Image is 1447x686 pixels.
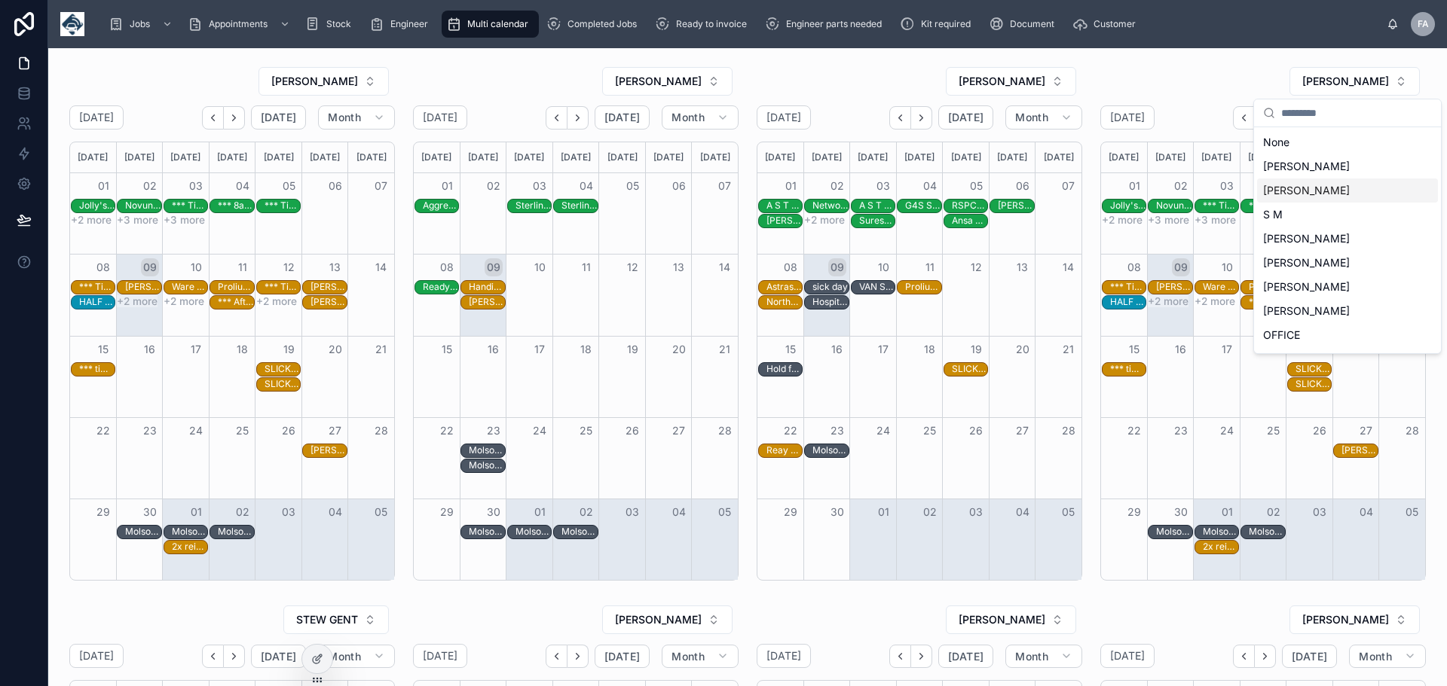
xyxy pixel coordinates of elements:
span: Month [1015,650,1048,663]
button: 16 [141,340,159,358]
button: 03 [1218,177,1236,195]
span: S M [1263,207,1283,222]
a: Multi calendar [442,11,539,38]
button: 22 [782,422,800,440]
h2: [DATE] [766,110,801,125]
div: None [1257,130,1438,154]
button: 26 [623,422,641,440]
button: 13 [670,258,688,276]
span: Jobs [130,18,150,30]
span: Engineer parts needed [786,18,882,30]
span: Kit required [921,18,971,30]
button: 16 [1172,340,1190,358]
div: *** 8am attendance *** Certus Construction Services Ltd - 324022 - FFC and RF camera fits - NP16 7HH [218,200,253,212]
div: Month View [413,142,739,581]
div: A S T Express Limited - 00323372 -8AM TIMED ARRIVAL - 1 X DEINSTALL LEAVE SIDE CAMERAS - [GEOGRAP... [766,200,802,212]
h2: [DATE] [423,110,457,125]
div: [DATE] [1196,142,1237,172]
div: Network (Catering Engineers) Ltd - 00324208 - 08.30 AM TIMED - 1 X DEINSTALL - SK14 1HD [812,200,848,212]
div: *** Timed 8am appointment *** Canal & River Trust - 1x re-visit FWR MK67 XXM Sap order: 763652 - ... [172,199,207,212]
div: [DATE] [852,142,894,172]
button: 20 [326,340,344,358]
button: 18 [921,340,939,358]
button: +2 more [117,295,158,307]
button: 24 [1218,422,1236,440]
span: OFFICE [1263,328,1300,343]
button: 30 [828,503,846,521]
div: [DATE] [463,142,504,172]
div: Jolly's Drinks Ltd - 00323845 - 2x deinstall - SALTASH PL12 6LX [79,200,115,212]
button: Select Button [259,67,389,96]
button: 01 [782,177,800,195]
button: 25 [921,422,939,440]
button: 15 [94,340,112,358]
button: 05 [967,177,985,195]
span: [PERSON_NAME] [615,74,702,89]
a: Ready to invoice [650,11,757,38]
div: Jolly's Drinks Ltd - 00323845 - 2x deinstall - SALTASH PL12 6LX [79,199,115,212]
div: [DATE] [258,142,299,172]
button: +3 more [1148,214,1189,226]
span: [PERSON_NAME] [615,612,702,627]
button: Select Button [1289,605,1420,634]
img: App logo [60,12,84,36]
button: +3 more [1195,214,1236,226]
button: Back [889,106,911,130]
button: 01 [438,177,456,195]
div: [DATE] [648,142,690,172]
span: Month [1359,650,1392,663]
button: Month [1005,645,1082,669]
button: 04 [1357,503,1375,521]
button: Next [1255,645,1276,668]
button: 17 [874,340,892,358]
span: Month [328,111,361,124]
span: Completed Jobs [567,18,637,30]
span: Multi calendar [467,18,528,30]
button: 01 [94,177,112,195]
div: [DATE] [555,142,597,172]
div: Robert Walker (Haulage) Ltd - 00323809 - TIMED 8AM - 3X Repair - STOCKPORT - SK6 1RS [998,199,1033,212]
a: Engineer [365,11,439,38]
span: Engineer [390,18,428,30]
button: [DATE] [1282,645,1337,669]
button: 11 [921,258,939,276]
button: 14 [1060,258,1078,276]
button: 02 [577,503,595,521]
span: Stock [326,18,351,30]
button: 24 [874,422,892,440]
button: 13 [1014,258,1032,276]
button: [DATE] [251,105,306,130]
button: Select Button [283,605,389,634]
div: Suggestions [1254,127,1441,353]
button: 30 [1172,503,1190,521]
span: STEW GENT [296,612,358,627]
button: 24 [187,422,205,440]
div: *** Timed 8am appointment *** Weatherhead Shop Designers Ltd - 00322701 - TN360 CAMERAS X 1 DVR K... [265,199,300,212]
button: 12 [623,258,641,276]
button: 02 [485,177,503,195]
button: Back [1233,645,1255,668]
button: 26 [280,422,298,440]
button: 10 [187,258,205,276]
div: [DATE] [304,142,346,172]
button: 04 [1014,503,1032,521]
span: [DATE] [261,650,296,663]
span: Month [1015,111,1048,124]
div: [DATE] [165,142,206,172]
span: [PERSON_NAME] [1302,74,1389,89]
button: 04 [670,503,688,521]
button: 30 [485,503,503,521]
button: 05 [372,503,390,521]
div: [DATE] [350,142,392,172]
button: 22 [1125,422,1143,440]
button: Select Button [602,605,733,634]
button: 04 [326,503,344,521]
button: 08 [782,258,800,276]
button: 05 [1403,503,1421,521]
button: 15 [1125,340,1143,358]
span: Customer [1094,18,1136,30]
button: 07 [1060,177,1078,195]
a: Completed Jobs [542,11,647,38]
button: 08 [94,258,112,276]
button: 06 [326,177,344,195]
